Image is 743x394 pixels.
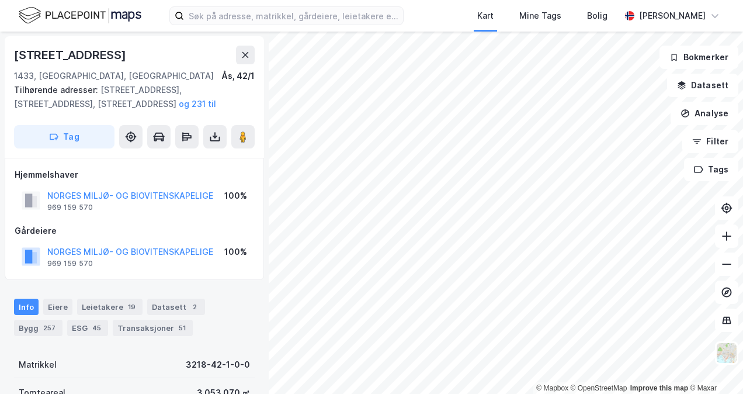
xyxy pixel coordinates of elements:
div: 19 [126,301,138,313]
div: [STREET_ADDRESS] [14,46,129,64]
div: Bygg [14,320,63,336]
div: Mine Tags [519,9,561,23]
div: 1433, [GEOGRAPHIC_DATA], [GEOGRAPHIC_DATA] [14,69,214,83]
div: Transaksjoner [113,320,193,336]
span: Tilhørende adresser: [14,85,100,95]
div: 3218-42-1-0-0 [186,358,250,372]
img: logo.f888ab2527a4732fd821a326f86c7f29.svg [19,5,141,26]
iframe: Chat Widget [685,338,743,394]
div: 100% [224,245,247,259]
button: Datasett [667,74,738,97]
div: Kontrollprogram for chat [685,338,743,394]
div: 100% [224,189,247,203]
div: Gårdeiere [15,224,254,238]
button: Tags [684,158,738,181]
div: 51 [176,322,188,334]
a: Mapbox [536,384,568,392]
div: 45 [90,322,103,334]
button: Bokmerker [659,46,738,69]
button: Filter [682,130,738,153]
div: ESG [67,320,108,336]
input: Søk på adresse, matrikkel, gårdeiere, leietakere eller personer [184,7,403,25]
div: Kart [477,9,494,23]
div: Matrikkel [19,358,57,372]
div: [PERSON_NAME] [639,9,706,23]
div: 969 159 570 [47,259,93,268]
div: Info [14,299,39,315]
div: [STREET_ADDRESS], [STREET_ADDRESS], [STREET_ADDRESS] [14,83,245,111]
div: Ås, 42/1 [221,69,255,83]
a: OpenStreetMap [571,384,627,392]
button: Tag [14,125,114,148]
div: Leietakere [77,299,143,315]
div: Hjemmelshaver [15,168,254,182]
div: Bolig [587,9,607,23]
a: Improve this map [630,384,688,392]
div: 2 [189,301,200,313]
button: Analyse [671,102,738,125]
div: Datasett [147,299,205,315]
div: 969 159 570 [47,203,93,212]
div: 257 [41,322,58,334]
div: Eiere [43,299,72,315]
